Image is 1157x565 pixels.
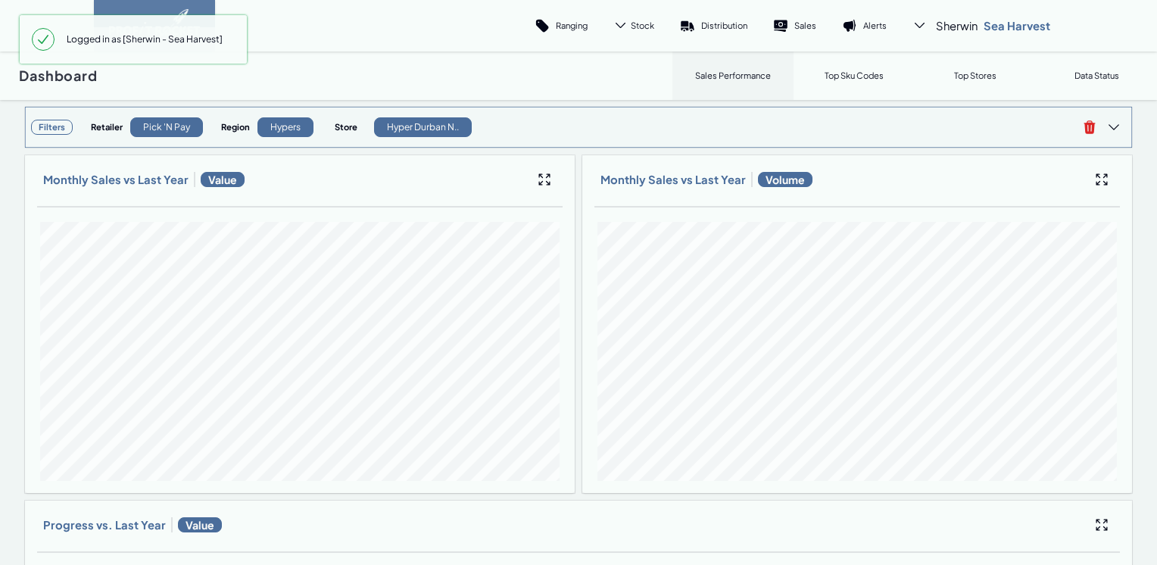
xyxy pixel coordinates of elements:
h4: Retailer [91,121,123,133]
span: Volume [758,172,812,187]
h3: Monthly Sales vs Last Year [43,172,189,187]
p: Sales Performance [695,70,771,81]
div: Hyper Durban N.. [374,117,472,137]
a: Ranging [522,8,600,44]
p: Distribution [701,20,747,31]
p: Top Stores [954,70,996,81]
a: Sales [760,8,829,44]
p: Top Sku Codes [825,70,884,81]
span: Sherwin [936,18,978,33]
h3: Monthly Sales vs Last Year [600,172,746,187]
span: Stock [631,20,654,31]
h3: Progress vs. Last Year [43,517,166,532]
p: Sea Harvest [984,18,1050,33]
p: Alerts [863,20,887,31]
h4: Region [221,121,250,133]
a: Alerts [829,8,900,44]
span: Logged in as [Sherwin - Sea Harvest] [55,27,235,52]
span: Value [178,517,222,532]
span: Value [201,172,245,187]
img: image [109,9,200,42]
h3: Filters [31,120,73,135]
p: Data Status [1074,70,1119,81]
p: Sales [794,20,816,31]
a: Distribution [667,8,760,44]
div: Pick 'n Pay [130,117,203,137]
p: Ranging [556,20,588,31]
h4: Store [335,121,366,133]
div: Hypers [257,117,313,137]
